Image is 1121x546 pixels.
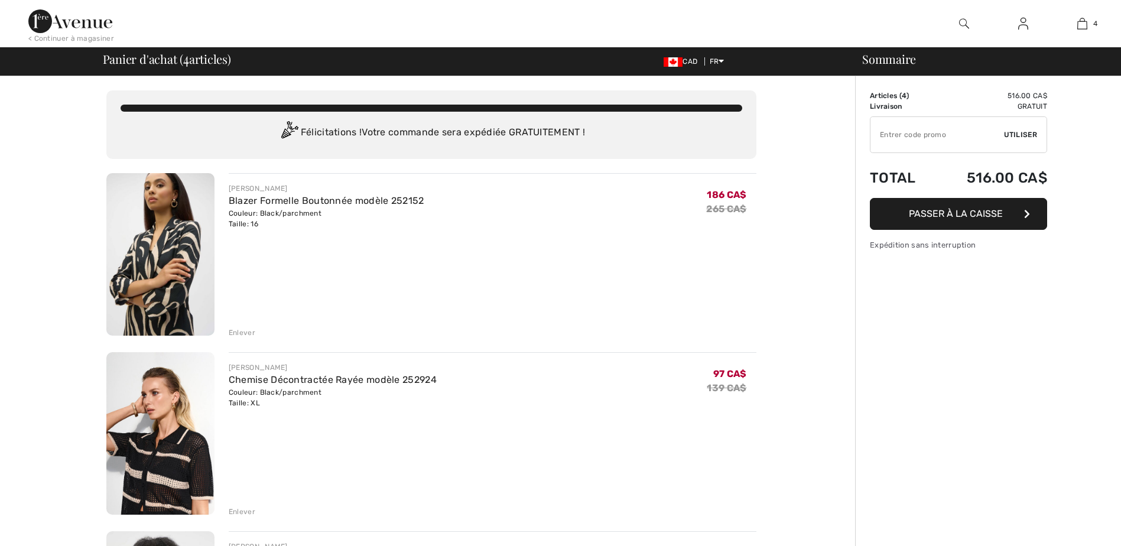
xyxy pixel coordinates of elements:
[229,374,437,385] a: Chemise Décontractée Rayée modèle 252924
[229,362,437,373] div: [PERSON_NAME]
[706,203,746,214] s: 265 CA$
[277,121,301,145] img: Congratulation2.svg
[121,121,742,145] div: Félicitations ! Votre commande sera expédiée GRATUITEMENT !
[710,57,724,66] span: FR
[870,90,934,101] td: Articles ( )
[229,506,255,517] div: Enlever
[103,53,231,65] span: Panier d'achat ( articles)
[959,17,969,31] img: recherche
[870,239,1047,251] div: Expédition sans interruption
[934,90,1047,101] td: 516.00 CA$
[1093,18,1097,29] span: 4
[870,158,934,198] td: Total
[28,33,114,44] div: < Continuer à magasiner
[934,158,1047,198] td: 516.00 CA$
[664,57,683,67] img: Canadian Dollar
[707,382,746,394] s: 139 CA$
[106,352,215,515] img: Chemise Décontractée Rayée modèle 252924
[1018,17,1028,31] img: Mes infos
[902,92,906,100] span: 4
[1004,129,1037,140] span: Utiliser
[870,117,1004,152] input: Code promo
[229,195,424,206] a: Blazer Formelle Boutonnée modèle 252152
[229,387,437,408] div: Couleur: Black/parchment Taille: XL
[870,198,1047,230] button: Passer à la caisse
[229,183,424,194] div: [PERSON_NAME]
[183,50,189,66] span: 4
[848,53,1114,65] div: Sommaire
[1077,17,1087,31] img: Mon panier
[1053,17,1111,31] a: 4
[870,101,934,112] td: Livraison
[1009,17,1038,31] a: Se connecter
[664,57,702,66] span: CAD
[909,208,1003,219] span: Passer à la caisse
[229,327,255,338] div: Enlever
[106,173,215,336] img: Blazer Formelle Boutonnée modèle 252152
[229,208,424,229] div: Couleur: Black/parchment Taille: 16
[28,9,112,33] img: 1ère Avenue
[707,189,746,200] span: 186 CA$
[934,101,1047,112] td: Gratuit
[713,368,747,379] span: 97 CA$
